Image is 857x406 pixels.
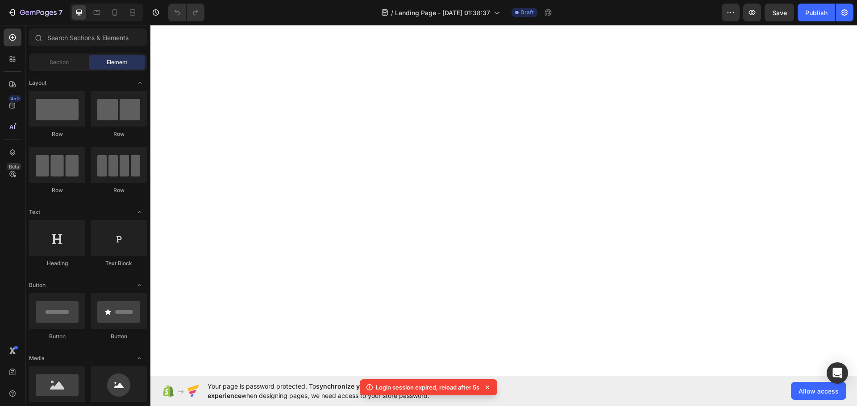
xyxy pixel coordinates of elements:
div: Text Block [91,259,147,267]
div: Row [29,186,85,194]
span: Toggle open [133,76,147,90]
div: Button [91,332,147,340]
div: Button [29,332,85,340]
span: Your page is password protected. To when designing pages, we need access to your store password. [208,381,493,400]
span: Text [29,208,40,216]
iframe: Design area [150,25,857,376]
p: Login session expired, reload after 5s [376,383,479,392]
input: Search Sections & Elements [29,29,147,46]
button: Save [765,4,794,21]
span: Layout [29,79,46,87]
div: Open Intercom Messenger [827,362,848,384]
span: / [391,8,393,17]
div: 450 [8,95,21,102]
div: Heading [29,259,85,267]
p: 7 [58,7,62,18]
span: Save [772,9,787,16]
span: Toggle open [133,205,147,219]
span: Media [29,354,45,362]
span: Toggle open [133,278,147,292]
div: Row [29,130,85,138]
div: Undo/Redo [168,4,204,21]
button: 7 [4,4,67,21]
span: Toggle open [133,351,147,365]
button: Allow access [791,382,846,400]
span: Element [107,58,127,66]
span: Allow access [799,386,839,396]
span: Draft [520,8,534,16]
div: Publish [805,8,828,17]
span: Section [50,58,69,66]
span: Landing Page - [DATE] 01:38:37 [395,8,490,17]
span: Button [29,281,46,289]
div: Row [91,186,147,194]
div: Beta [7,163,21,170]
div: Row [91,130,147,138]
span: synchronize your theme style & enhance your experience [208,382,458,399]
button: Publish [798,4,835,21]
